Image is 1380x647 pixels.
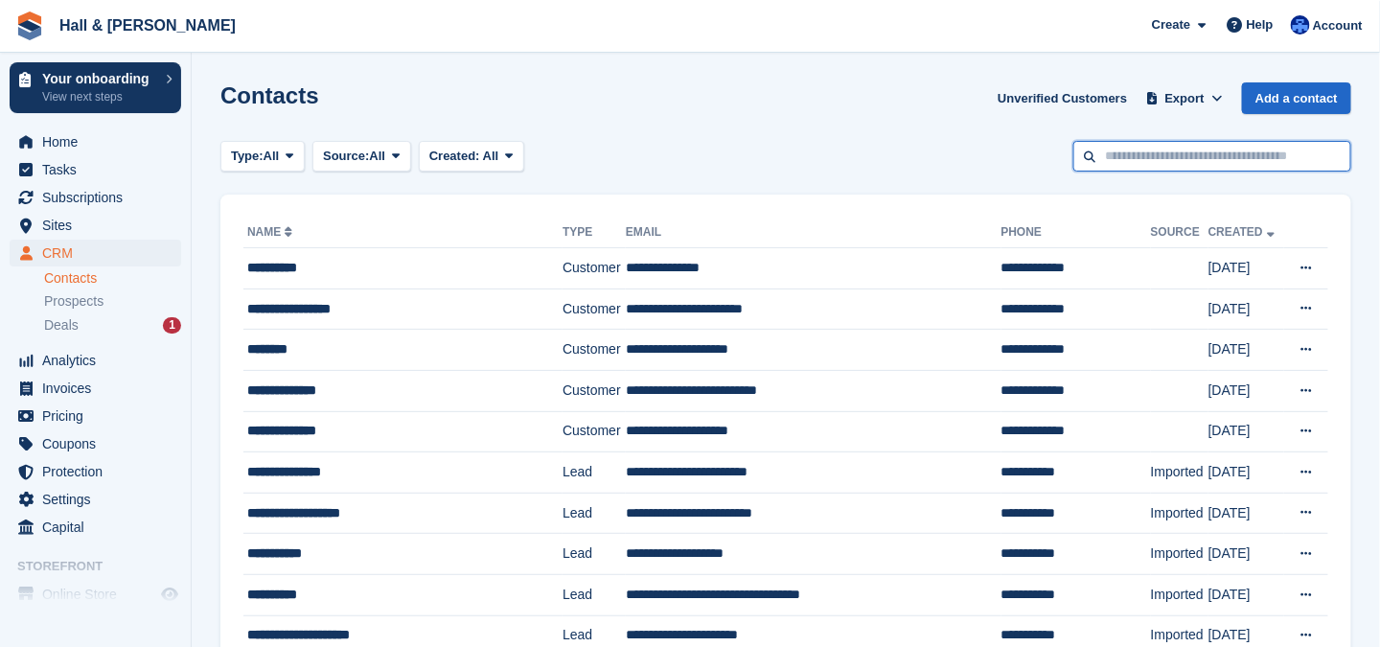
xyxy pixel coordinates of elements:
[42,184,157,211] span: Subscriptions
[163,317,181,334] div: 1
[42,514,157,541] span: Capital
[563,289,626,330] td: Customer
[1313,16,1363,35] span: Account
[1152,15,1190,35] span: Create
[15,12,44,40] img: stora-icon-8386f47178a22dfd0bd8f6a31ec36ba5ce8667c1dd55bd0f319d3a0aa187defe.svg
[44,269,181,288] a: Contacts
[10,486,181,513] a: menu
[264,147,280,166] span: All
[1291,15,1310,35] img: Claire Banham
[158,583,181,606] a: Preview store
[1208,248,1285,289] td: [DATE]
[10,347,181,374] a: menu
[1151,493,1208,534] td: Imported
[563,574,626,615] td: Lead
[1247,15,1274,35] span: Help
[42,88,156,105] p: View next steps
[563,452,626,494] td: Lead
[1208,493,1285,534] td: [DATE]
[10,430,181,457] a: menu
[42,430,157,457] span: Coupons
[563,248,626,289] td: Customer
[312,141,411,173] button: Source: All
[10,403,181,429] a: menu
[419,141,524,173] button: Created: All
[42,212,157,239] span: Sites
[626,218,1001,248] th: Email
[1208,289,1285,330] td: [DATE]
[1208,452,1285,494] td: [DATE]
[10,128,181,155] a: menu
[1208,370,1285,411] td: [DATE]
[1151,574,1208,615] td: Imported
[1001,218,1151,248] th: Phone
[42,458,157,485] span: Protection
[483,149,499,163] span: All
[42,156,157,183] span: Tasks
[42,403,157,429] span: Pricing
[10,156,181,183] a: menu
[220,82,319,108] h1: Contacts
[1165,89,1205,108] span: Export
[44,292,103,311] span: Prospects
[10,240,181,266] a: menu
[42,72,156,85] p: Your onboarding
[1151,534,1208,575] td: Imported
[10,184,181,211] a: menu
[247,225,296,239] a: Name
[10,581,181,608] a: menu
[323,147,369,166] span: Source:
[1208,330,1285,371] td: [DATE]
[44,291,181,312] a: Prospects
[429,149,480,163] span: Created:
[42,240,157,266] span: CRM
[1242,82,1351,114] a: Add a contact
[563,411,626,452] td: Customer
[563,218,626,248] th: Type
[563,370,626,411] td: Customer
[10,375,181,402] a: menu
[52,10,243,41] a: Hall & [PERSON_NAME]
[1208,534,1285,575] td: [DATE]
[1208,411,1285,452] td: [DATE]
[563,493,626,534] td: Lead
[42,347,157,374] span: Analytics
[10,212,181,239] a: menu
[1142,82,1227,114] button: Export
[44,316,79,335] span: Deals
[42,486,157,513] span: Settings
[10,62,181,113] a: Your onboarding View next steps
[1208,225,1278,239] a: Created
[370,147,386,166] span: All
[563,534,626,575] td: Lead
[231,147,264,166] span: Type:
[42,128,157,155] span: Home
[44,315,181,335] a: Deals 1
[220,141,305,173] button: Type: All
[42,375,157,402] span: Invoices
[10,514,181,541] a: menu
[990,82,1135,114] a: Unverified Customers
[42,581,157,608] span: Online Store
[1151,218,1208,248] th: Source
[1208,574,1285,615] td: [DATE]
[10,458,181,485] a: menu
[1151,452,1208,494] td: Imported
[17,557,191,576] span: Storefront
[563,330,626,371] td: Customer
